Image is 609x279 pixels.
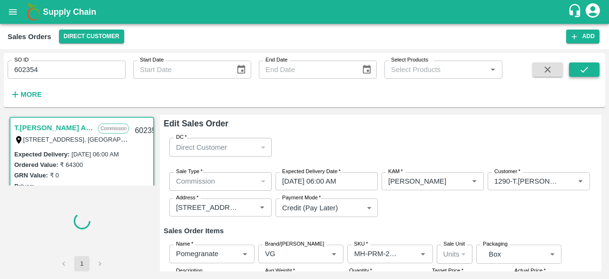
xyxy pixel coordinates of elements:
label: Select Products [391,56,428,64]
label: Packaging [483,240,508,248]
input: Customer [491,175,559,187]
label: SKU [354,240,368,248]
strong: Sales Order Items [164,227,224,235]
label: KAM [388,168,403,176]
label: Target Price [432,267,463,275]
input: Start Date [133,61,228,79]
strong: More [20,91,42,98]
input: KAM [384,175,453,187]
label: Ordered Value: [14,161,58,168]
label: [STREET_ADDRESS], [GEOGRAPHIC_DATA], [GEOGRAPHIC_DATA], 221007, [GEOGRAPHIC_DATA] [23,135,312,143]
p: Direct Customer [176,142,227,153]
img: logo [24,2,43,21]
label: Payment Mode [282,194,321,202]
button: Open [417,248,429,260]
label: SO ID [14,56,29,64]
label: - [36,183,38,190]
a: T.[PERSON_NAME] And Sons [14,122,93,134]
label: Expected Delivery Date [282,168,341,176]
div: 602354 [129,120,166,142]
p: Credit (Pay Later) [282,203,338,213]
h6: Edit Sales Order [164,117,598,130]
label: [DATE] 06:00 AM [71,151,118,158]
p: Box [489,249,546,259]
div: Sales Orders [8,31,51,43]
button: Open [328,248,340,260]
input: Create Brand/Marka [261,248,313,260]
label: Address [176,194,198,202]
label: Brand/[PERSON_NAME] [265,240,324,248]
label: Sale Type [176,168,203,176]
label: Expected Delivery : [14,151,69,158]
button: page 1 [74,256,89,271]
div: customer-support [568,3,584,21]
input: SKU [350,248,402,260]
button: Open [574,175,587,187]
label: DC [176,134,187,141]
button: Choose date [358,61,376,79]
button: Select DC [59,30,124,43]
input: Name [172,248,224,260]
b: Supply Chain [43,7,96,17]
label: ₹ 0 [50,172,59,179]
label: Start Date [140,56,164,64]
button: Add [566,30,599,43]
label: Sale Unit [443,240,465,248]
label: Description [176,267,203,275]
label: GRN Value: [14,172,48,179]
button: Choose date [232,61,250,79]
div: account of current user [584,2,601,22]
label: Driver: [14,183,34,190]
button: open drawer [2,1,24,23]
label: Customer [494,168,521,176]
button: More [8,86,44,103]
button: Open [468,175,481,187]
p: Units [443,249,460,259]
button: Open [487,63,499,76]
input: Select Products [387,63,484,76]
label: ₹ 64300 [60,161,83,168]
p: Commission [98,124,129,134]
button: Open [256,201,268,214]
input: End Date [259,61,354,79]
input: Address [172,201,241,214]
a: Supply Chain [43,5,568,19]
label: Quantity [349,267,372,275]
input: Enter SO ID [8,61,126,79]
label: Actual Price [514,267,546,275]
label: Avg Weight [265,267,295,275]
label: End Date [265,56,287,64]
input: Choose date, selected date is Aug 22, 2025 [275,172,371,190]
p: Commission [176,176,215,186]
button: Open [239,248,251,260]
label: Name [176,240,193,248]
nav: pagination navigation [55,256,109,271]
